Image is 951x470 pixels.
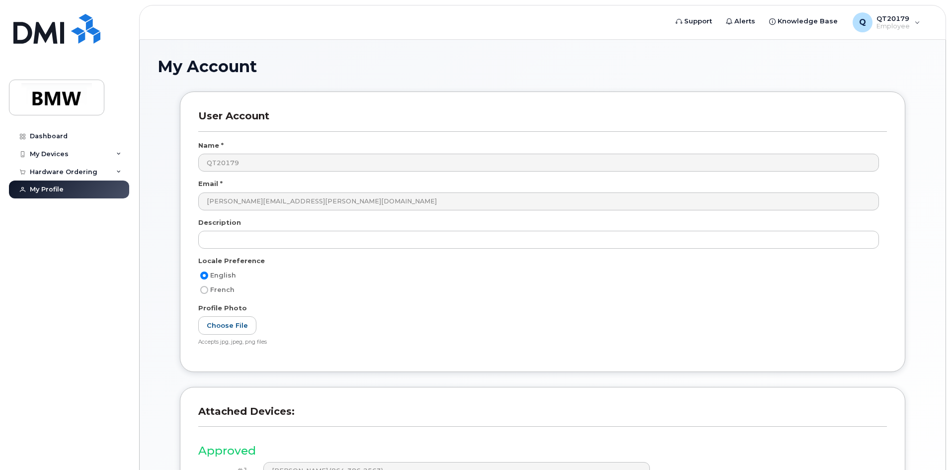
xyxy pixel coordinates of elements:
input: French [200,286,208,294]
span: English [210,272,236,279]
div: Accepts jpg, jpeg, png files [198,339,879,346]
h1: My Account [158,58,928,75]
label: Description [198,218,241,227]
span: French [210,286,235,293]
label: Locale Preference [198,256,265,266]
label: Profile Photo [198,303,247,313]
input: English [200,272,208,280]
label: Choose File [198,316,256,335]
h3: User Account [198,110,887,131]
h3: Approved [198,445,887,457]
label: Name * [198,141,224,150]
h3: Attached Devices: [198,405,887,427]
label: Email * [198,179,223,188]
